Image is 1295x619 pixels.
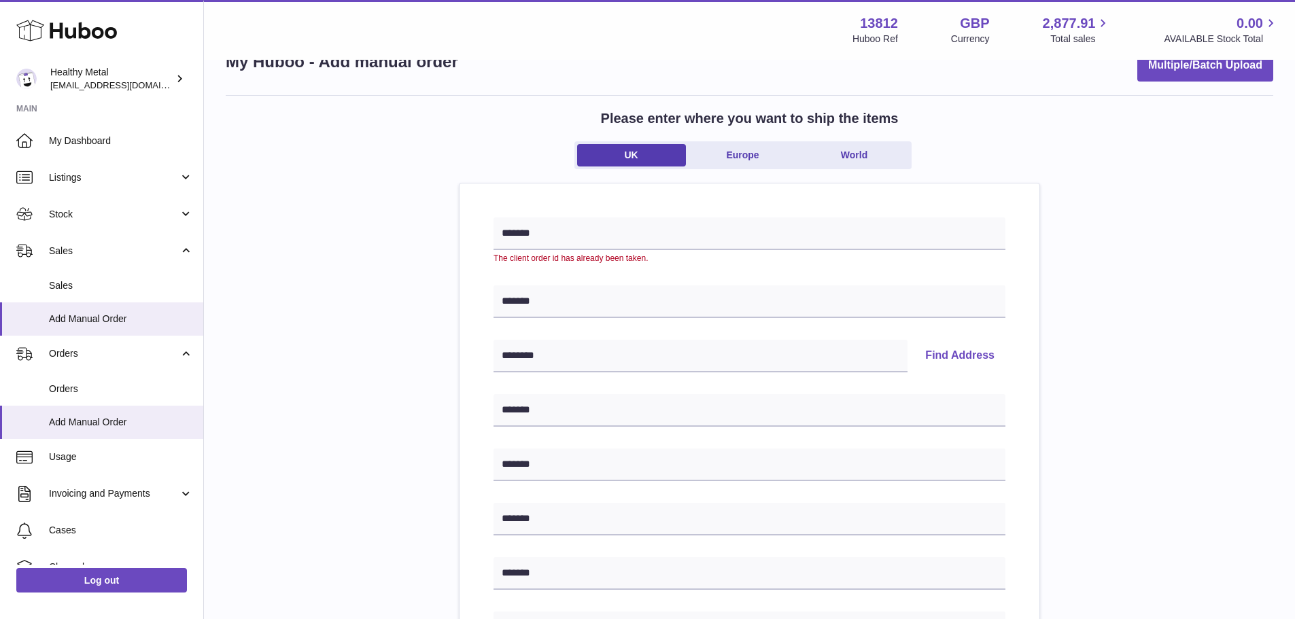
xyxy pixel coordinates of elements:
[800,144,909,166] a: World
[50,66,173,92] div: Healthy Metal
[1043,14,1096,33] span: 2,877.91
[1164,14,1279,46] a: 0.00 AVAILABLE Stock Total
[49,208,179,221] span: Stock
[49,171,179,184] span: Listings
[49,487,179,500] span: Invoicing and Payments
[49,450,193,463] span: Usage
[49,279,193,292] span: Sales
[860,14,898,33] strong: 13812
[49,524,193,537] span: Cases
[1137,50,1273,82] button: Multiple/Batch Upload
[49,245,179,258] span: Sales
[16,568,187,593] a: Log out
[601,109,899,128] h2: Please enter where you want to ship the items
[49,313,193,325] span: Add Manual Order
[1050,33,1111,46] span: Total sales
[49,561,193,573] span: Channels
[960,14,989,33] strong: GBP
[49,416,193,429] span: Add Manual Order
[1043,14,1111,46] a: 2,877.91 Total sales
[1164,33,1279,46] span: AVAILABLE Stock Total
[49,135,193,147] span: My Dashboard
[577,144,686,166] a: UK
[16,69,37,89] img: internalAdmin-13812@internal.huboo.com
[49,347,179,360] span: Orders
[226,51,458,73] h1: My Huboo - Add manual order
[50,79,200,90] span: [EMAIL_ADDRESS][DOMAIN_NAME]
[494,253,1005,264] div: The client order id has already been taken.
[1237,14,1263,33] span: 0.00
[914,340,1005,372] button: Find Address
[689,144,797,166] a: Europe
[951,33,990,46] div: Currency
[49,383,193,395] span: Orders
[852,33,898,46] div: Huboo Ref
